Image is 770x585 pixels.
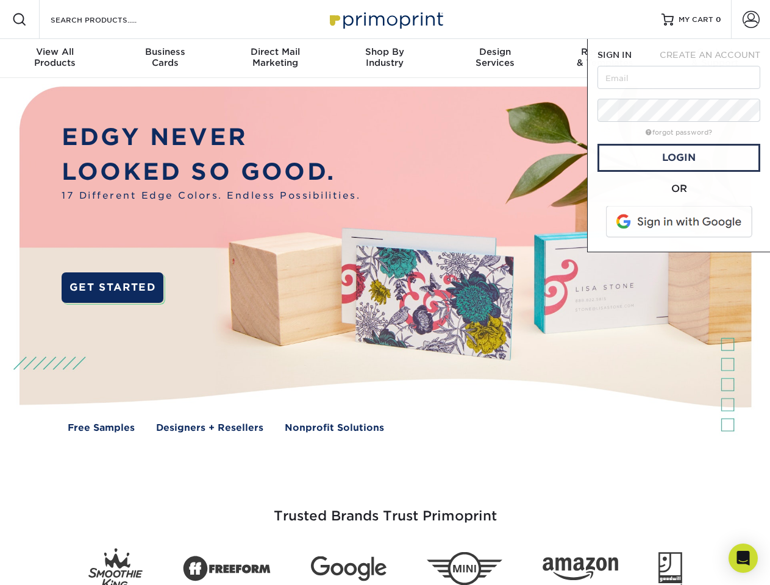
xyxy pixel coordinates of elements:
[330,46,440,68] div: Industry
[62,272,163,303] a: GET STARTED
[440,46,550,68] div: Services
[646,129,712,136] a: forgot password?
[62,189,360,203] span: 17 Different Edge Colors. Endless Possibilities.
[597,66,760,89] input: Email
[550,46,660,57] span: Resources
[716,15,721,24] span: 0
[729,544,758,573] div: Open Intercom Messenger
[220,46,330,68] div: Marketing
[440,39,550,78] a: DesignServices
[324,6,446,32] img: Primoprint
[110,46,219,68] div: Cards
[330,39,440,78] a: Shop ByIndustry
[597,50,632,60] span: SIGN IN
[597,182,760,196] div: OR
[550,46,660,68] div: & Templates
[68,421,135,435] a: Free Samples
[660,50,760,60] span: CREATE AN ACCOUNT
[110,39,219,78] a: BusinessCards
[550,39,660,78] a: Resources& Templates
[330,46,440,57] span: Shop By
[311,556,387,581] img: Google
[285,421,384,435] a: Nonprofit Solutions
[543,558,618,581] img: Amazon
[658,552,682,585] img: Goodwill
[62,120,360,155] p: EDGY NEVER
[679,15,713,25] span: MY CART
[220,39,330,78] a: Direct MailMarketing
[440,46,550,57] span: Design
[220,46,330,57] span: Direct Mail
[110,46,219,57] span: Business
[29,479,742,539] h3: Trusted Brands Trust Primoprint
[62,155,360,190] p: LOOKED SO GOOD.
[597,144,760,172] a: Login
[49,12,168,27] input: SEARCH PRODUCTS.....
[156,421,263,435] a: Designers + Resellers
